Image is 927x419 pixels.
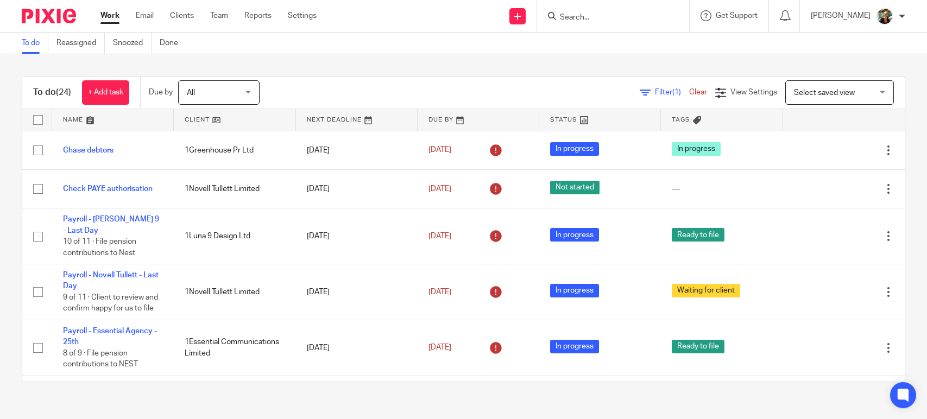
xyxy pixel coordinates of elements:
[672,340,724,353] span: Ready to file
[672,284,740,297] span: Waiting for client
[210,10,228,21] a: Team
[428,147,451,154] span: [DATE]
[794,89,855,97] span: Select saved view
[22,33,48,54] a: To do
[56,88,71,97] span: (24)
[296,169,418,208] td: [DATE]
[716,12,758,20] span: Get Support
[174,264,295,320] td: 1Novell Tullett Limited
[63,185,153,193] a: Check PAYE authorisation
[63,294,158,313] span: 9 of 11 · Client to review and confirm happy for us to file
[550,228,599,242] span: In progress
[160,33,186,54] a: Done
[550,284,599,297] span: In progress
[672,88,681,96] span: (1)
[296,320,418,376] td: [DATE]
[811,10,871,21] p: [PERSON_NAME]
[672,228,724,242] span: Ready to file
[136,10,154,21] a: Email
[56,33,105,54] a: Reassigned
[296,264,418,320] td: [DATE]
[428,344,451,352] span: [DATE]
[296,131,418,169] td: [DATE]
[689,88,707,96] a: Clear
[672,183,772,194] div: ---
[174,169,295,208] td: 1Novell Tullett Limited
[113,33,152,54] a: Snoozed
[63,271,159,290] a: Payroll - Novell Tullett - Last Day
[174,208,295,264] td: 1Luna 9 Design Ltd
[559,13,657,23] input: Search
[63,350,138,369] span: 8 of 9 · File pension contributions to NEST
[63,327,157,346] a: Payroll - Essential Agency - 25th
[149,87,173,98] p: Due by
[63,238,136,257] span: 10 of 11 · File pension contributions to Nest
[730,88,777,96] span: View Settings
[63,147,113,154] a: Chase debtors
[33,87,71,98] h1: To do
[550,181,600,194] span: Not started
[550,340,599,353] span: In progress
[428,232,451,240] span: [DATE]
[244,10,272,21] a: Reports
[63,215,159,234] a: Payroll - [PERSON_NAME] 9 - Last Day
[672,117,690,123] span: Tags
[170,10,194,21] a: Clients
[672,142,721,156] span: In progress
[655,88,689,96] span: Filter
[428,288,451,296] span: [DATE]
[174,320,295,376] td: 1Essential Communications Limited
[296,208,418,264] td: [DATE]
[428,185,451,193] span: [DATE]
[82,80,129,105] a: + Add task
[174,131,295,169] td: 1Greenhouse Pr Ltd
[100,10,119,21] a: Work
[187,89,195,97] span: All
[288,10,317,21] a: Settings
[876,8,893,25] img: Photo2.jpg
[550,142,599,156] span: In progress
[22,9,76,23] img: Pixie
